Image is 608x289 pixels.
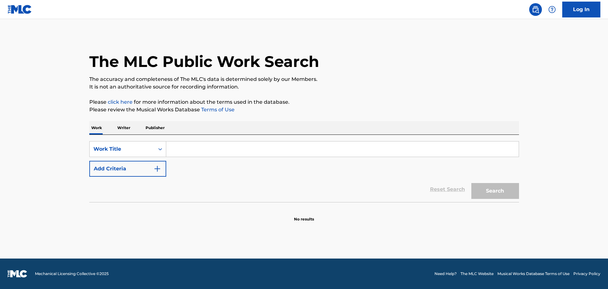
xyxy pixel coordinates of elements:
[573,271,600,277] a: Privacy Policy
[89,161,166,177] button: Add Criteria
[562,2,600,17] a: Log In
[576,259,608,289] iframe: Chat Widget
[434,271,457,277] a: Need Help?
[93,145,151,153] div: Work Title
[546,3,558,16] div: Help
[200,107,235,113] a: Terms of Use
[529,3,542,16] a: Public Search
[294,209,314,222] p: No results
[8,5,32,14] img: MLC Logo
[89,141,519,202] form: Search Form
[115,121,132,135] p: Writer
[89,76,519,83] p: The accuracy and completeness of The MLC's data is determined solely by our Members.
[108,99,133,105] a: click here
[154,165,161,173] img: 9d2ae6d4665cec9f34b9.svg
[89,106,519,114] p: Please review the Musical Works Database
[497,271,570,277] a: Musical Works Database Terms of Use
[461,271,494,277] a: The MLC Website
[548,6,556,13] img: help
[89,52,319,71] h1: The MLC Public Work Search
[35,271,109,277] span: Mechanical Licensing Collective © 2025
[532,6,539,13] img: search
[89,83,519,91] p: It is not an authoritative source for recording information.
[89,98,519,106] p: Please for more information about the terms used in the database.
[8,270,27,278] img: logo
[144,121,167,135] p: Publisher
[89,121,104,135] p: Work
